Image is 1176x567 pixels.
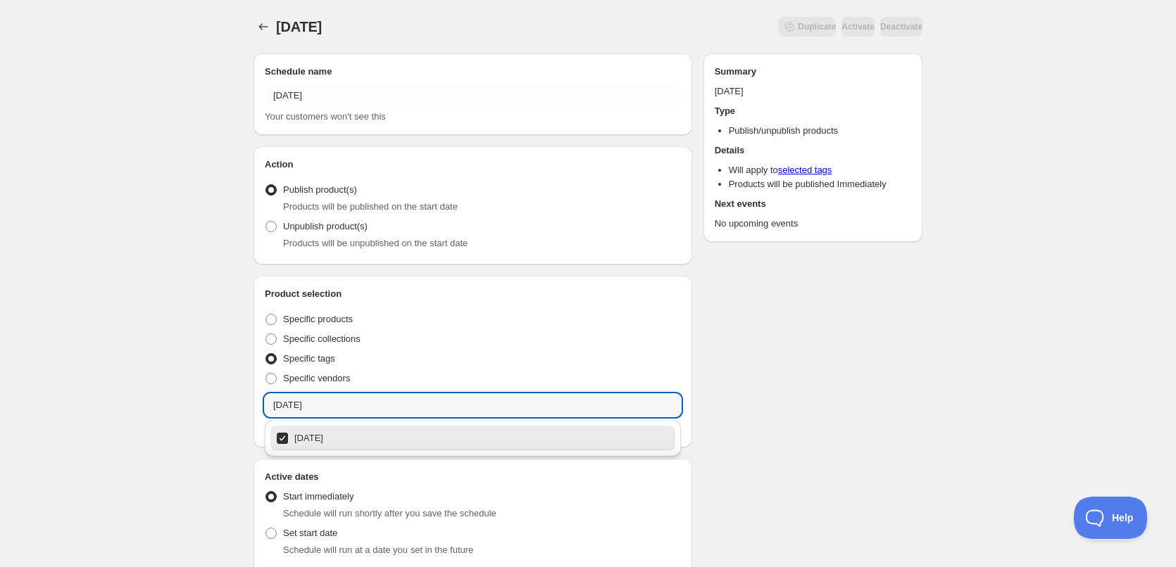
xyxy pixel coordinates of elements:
[283,508,496,518] span: Schedule will run shortly after you save the schedule
[715,144,911,158] h2: Details
[276,19,322,34] span: [DATE]
[715,197,911,211] h2: Next events
[265,426,681,451] li: 06/09/2025
[729,177,911,191] li: Products will be published Immediately
[715,104,911,118] h2: Type
[265,287,681,301] h2: Product selection
[283,314,353,324] span: Specific products
[283,528,337,538] span: Set start date
[715,65,911,79] h2: Summary
[283,544,473,555] span: Schedule will run at a date you set in the future
[729,124,911,138] li: Publish/unpublish products
[283,238,468,248] span: Products will be unpublished on the start date
[729,163,911,177] li: Will apply to
[265,65,681,79] h2: Schedule name
[283,373,350,383] span: Specific vendors
[778,165,832,175] a: selected tags
[283,221,368,231] span: Unpublish product(s)
[715,84,911,98] p: [DATE]
[715,217,911,231] p: No upcoming events
[254,17,273,37] button: Schedules
[283,333,361,344] span: Specific collections
[283,184,357,195] span: Publish product(s)
[283,491,354,502] span: Start immediately
[265,111,386,122] span: Your customers won't see this
[283,353,335,364] span: Specific tags
[283,201,458,212] span: Products will be published on the start date
[265,158,681,172] h2: Action
[1074,497,1148,539] iframe: Toggle Customer Support
[265,470,681,484] h2: Active dates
